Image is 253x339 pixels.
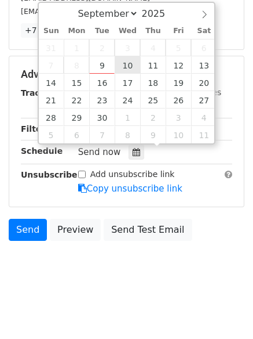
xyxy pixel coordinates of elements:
span: October 7, 2025 [89,126,115,143]
span: September 5, 2025 [166,39,191,56]
iframe: Chat Widget [195,283,253,339]
span: September 4, 2025 [140,39,166,56]
span: September 1, 2025 [64,39,89,56]
span: September 13, 2025 [191,56,217,74]
span: September 10, 2025 [115,56,140,74]
strong: Unsubscribe [21,170,78,179]
a: Copy unsubscribe link [78,183,182,194]
a: Send Test Email [104,219,192,241]
span: October 4, 2025 [191,109,217,126]
span: October 10, 2025 [166,126,191,143]
span: September 29, 2025 [64,109,89,126]
span: September 8, 2025 [64,56,89,74]
span: October 1, 2025 [115,109,140,126]
span: September 23, 2025 [89,91,115,109]
span: October 11, 2025 [191,126,217,143]
span: September 3, 2025 [115,39,140,56]
span: September 30, 2025 [89,109,115,126]
span: September 27, 2025 [191,91,217,109]
span: September 6, 2025 [191,39,217,56]
span: August 31, 2025 [39,39,64,56]
span: October 6, 2025 [64,126,89,143]
span: Fri [166,27,191,35]
span: September 9, 2025 [89,56,115,74]
span: Wed [115,27,140,35]
span: September 14, 2025 [39,74,64,91]
span: September 15, 2025 [64,74,89,91]
span: September 24, 2025 [115,91,140,109]
span: October 9, 2025 [140,126,166,143]
span: September 16, 2025 [89,74,115,91]
span: October 5, 2025 [39,126,64,143]
strong: Schedule [21,146,63,156]
strong: Filters [21,124,50,134]
span: Send now [78,147,121,157]
span: September 17, 2025 [115,74,140,91]
h5: Advanced [21,68,232,81]
span: September 25, 2025 [140,91,166,109]
span: Sun [39,27,64,35]
a: Send [9,219,47,241]
input: Year [138,8,180,19]
span: September 26, 2025 [166,91,191,109]
small: [EMAIL_ADDRESS][DOMAIN_NAME] [21,7,150,16]
span: Thu [140,27,166,35]
label: Add unsubscribe link [90,168,175,181]
span: Mon [64,27,89,35]
a: +7 more [21,23,64,38]
a: Preview [50,219,101,241]
span: September 11, 2025 [140,56,166,74]
span: September 18, 2025 [140,74,166,91]
span: October 3, 2025 [166,109,191,126]
span: September 12, 2025 [166,56,191,74]
span: September 7, 2025 [39,56,64,74]
strong: Tracking [21,88,60,98]
span: September 28, 2025 [39,109,64,126]
span: September 21, 2025 [39,91,64,109]
span: October 8, 2025 [115,126,140,143]
span: September 20, 2025 [191,74,217,91]
span: September 2, 2025 [89,39,115,56]
span: Tue [89,27,115,35]
span: October 2, 2025 [140,109,166,126]
span: September 22, 2025 [64,91,89,109]
span: Sat [191,27,217,35]
span: September 19, 2025 [166,74,191,91]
